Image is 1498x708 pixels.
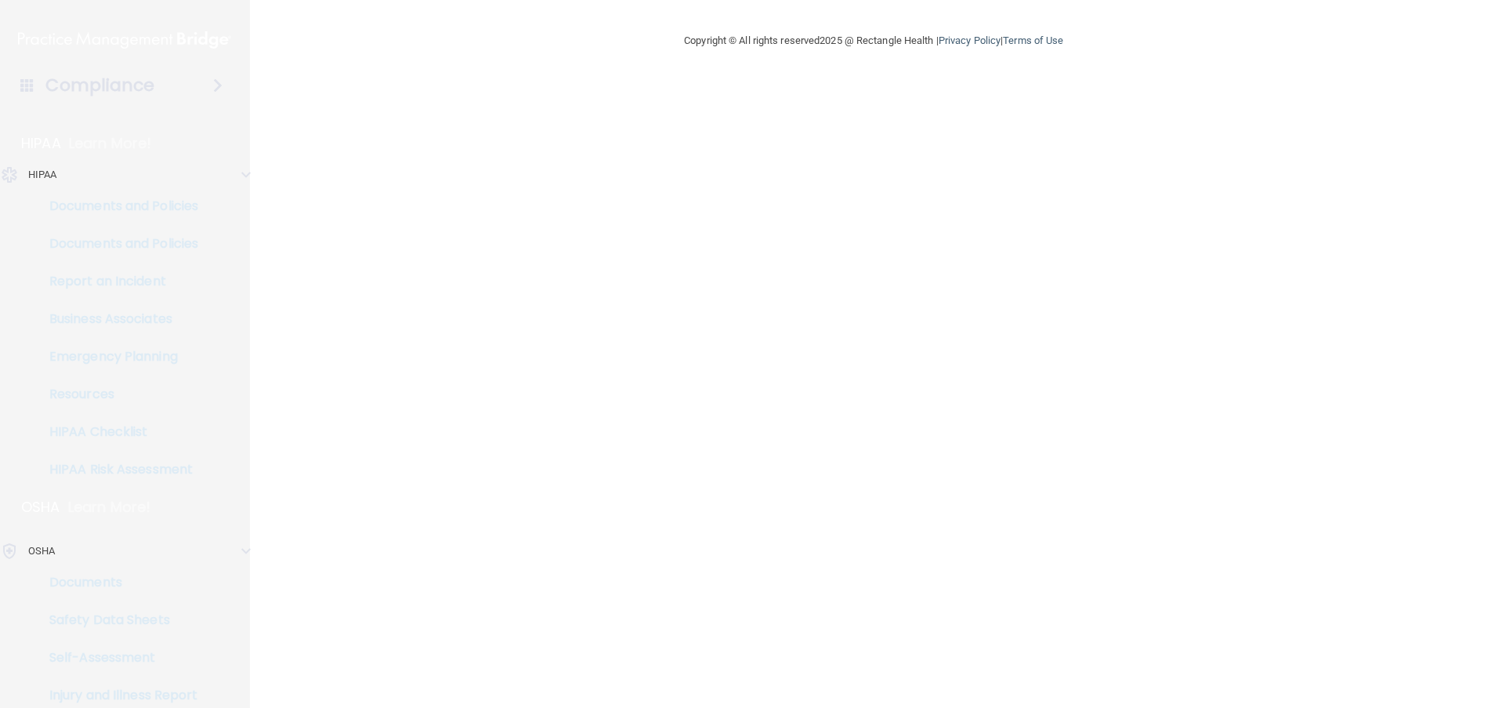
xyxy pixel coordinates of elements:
p: Emergency Planning [10,349,224,365]
p: HIPAA [28,165,57,184]
p: HIPAA Checklist [10,424,224,440]
p: Resources [10,387,224,402]
p: Report an Incident [10,274,224,289]
p: OSHA [21,498,60,517]
p: Documents and Policies [10,236,224,252]
p: OSHA [28,542,55,561]
p: Documents [10,575,224,590]
p: Documents and Policies [10,198,224,214]
a: Terms of Use [1003,34,1063,46]
p: HIPAA [21,134,61,153]
p: Self-Assessment [10,650,224,666]
p: Safety Data Sheets [10,612,224,628]
div: Copyright © All rights reserved 2025 @ Rectangle Health | | [588,16,1160,66]
p: Business Associates [10,311,224,327]
p: Learn More! [69,134,152,153]
a: Privacy Policy [939,34,1000,46]
p: HIPAA Risk Assessment [10,462,224,477]
p: Learn More! [68,498,151,517]
img: PMB logo [18,24,231,56]
p: Injury and Illness Report [10,688,224,703]
h4: Compliance [45,74,154,96]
